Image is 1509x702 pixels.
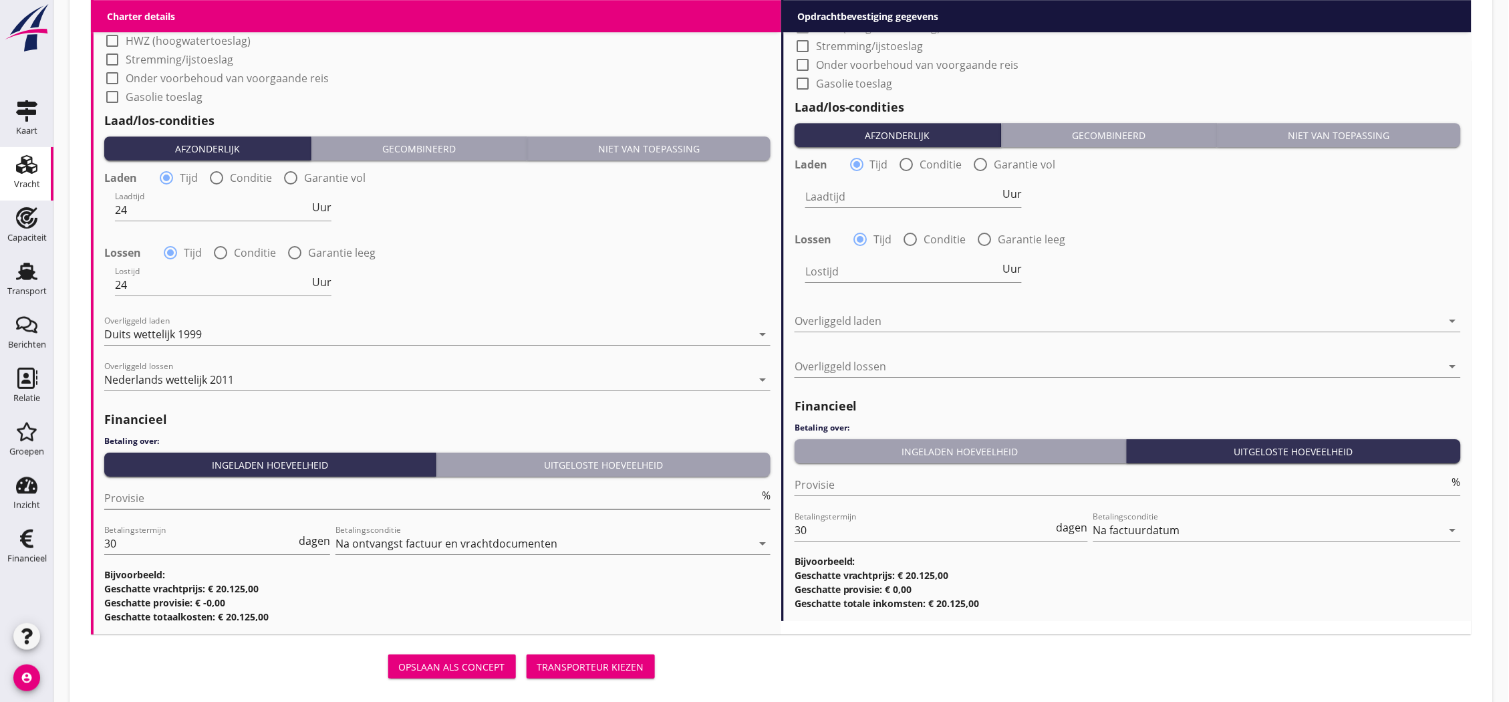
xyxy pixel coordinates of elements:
div: Na ontvangst factuur en vrachtdocumenten [335,538,557,550]
strong: Lossen [104,246,141,259]
div: Uitgeloste hoeveelheid [1132,445,1456,459]
div: Ingeladen hoeveelheid [800,445,1121,459]
input: Provisie [795,474,1450,495]
div: Inzicht [13,501,40,509]
label: Conditie [920,158,962,171]
label: Conditie [924,233,966,246]
label: Conditie [234,246,276,259]
img: logo-small.a267ee39.svg [3,3,51,53]
label: Tijd [870,158,888,171]
label: Garantie vol [304,171,366,185]
label: Onder voorbehoud van voorgaande reis [816,58,1019,72]
button: Niet van toepassing [527,136,771,160]
h3: Bijvoorbeeld: [795,554,1461,568]
div: Gecombineerd [1007,128,1212,142]
div: Duits wettelijk 1999 [104,328,202,340]
h3: Geschatte provisie: € 0,00 [795,582,1461,596]
label: Tijd [184,246,202,259]
div: dagen [1054,522,1088,533]
button: Ingeladen hoeveelheid [795,439,1127,463]
label: Conditie [230,171,272,185]
button: Niet van toepassing [1218,123,1461,147]
input: Betalingstermijn [104,533,296,554]
strong: Lossen [795,233,831,246]
strong: Laden [795,158,827,171]
input: Laadtijd [115,199,309,221]
input: Betalingstermijn [795,519,1054,541]
label: KWZ (laagwatertoeslag) [816,2,934,15]
div: % [1450,477,1461,487]
button: Ingeladen hoeveelheid [104,453,436,477]
label: KWZ (laagwatertoeslag) [126,15,244,29]
div: Uitgeloste hoeveelheid [442,458,765,472]
h2: Financieel [104,411,771,429]
h2: Financieel [795,397,1461,415]
label: HWZ (hoogwatertoeslag) [126,34,251,47]
label: Tijd [180,171,198,185]
h3: Geschatte vrachtprijs: € 20.125,00 [104,582,771,596]
div: Transport [7,287,47,296]
h3: Bijvoorbeeld: [104,568,771,582]
div: Capaciteit [7,233,47,242]
div: Niet van toepassing [1223,128,1456,142]
h3: Geschatte vrachtprijs: € 20.125,00 [795,568,1461,582]
button: Gecombineerd [311,136,527,160]
div: Groepen [9,447,44,456]
button: Gecombineerd [1002,123,1218,147]
div: Transporteur kiezen [537,660,644,674]
h2: Laad/los-condities [104,112,771,130]
div: Ingeladen hoeveelheid [110,458,430,472]
h3: Geschatte totale inkomsten: € 20.125,00 [795,596,1461,610]
i: arrow_drop_down [1445,522,1461,538]
i: arrow_drop_down [1445,358,1461,374]
div: Berichten [8,340,46,349]
label: Stremming/ijstoeslag [816,39,924,53]
div: Kaart [16,126,37,135]
h3: Geschatte totaalkosten: € 20.125,00 [104,610,771,624]
input: Lostijd [115,274,309,296]
label: Garantie leeg [998,233,1066,246]
i: account_circle [13,665,40,691]
label: Garantie vol [994,158,1056,171]
label: Tijd [874,233,892,246]
i: arrow_drop_down [754,326,771,342]
button: Afzonderlijk [795,123,1002,147]
div: Financieel [7,554,47,563]
input: Lostijd [805,261,1000,282]
div: % [759,490,771,501]
i: arrow_drop_down [1445,313,1461,329]
span: Uur [312,277,331,287]
div: Gecombineerd [317,142,521,156]
div: Relatie [13,394,40,402]
div: Afzonderlijk [800,128,996,142]
label: Garantie leeg [308,246,376,259]
div: Niet van toepassing [533,142,765,156]
div: Na factuurdatum [1093,524,1180,536]
label: Gasolie toeslag [816,77,893,90]
label: HWZ (hoogwatertoeslag) [816,21,941,34]
div: Nederlands wettelijk 2011 [104,374,234,386]
div: Opslaan als concept [399,660,505,674]
div: Afzonderlijk [110,142,305,156]
label: Gasolie toeslag [126,90,202,104]
button: Uitgeloste hoeveelheid [436,453,771,477]
div: Vracht [14,180,40,189]
i: arrow_drop_down [754,536,771,552]
input: Provisie [104,487,759,509]
h4: Betaling over: [795,422,1461,434]
h2: Laad/los-condities [795,98,1461,116]
button: Uitgeloste hoeveelheid [1127,439,1461,463]
div: dagen [296,536,330,546]
h3: Geschatte provisie: € -0,00 [104,596,771,610]
span: Uur [1002,189,1022,199]
span: Uur [312,202,331,213]
button: Afzonderlijk [104,136,311,160]
label: Stremming/ijstoeslag [126,53,233,66]
button: Opslaan als concept [388,655,516,679]
i: arrow_drop_down [754,372,771,388]
button: Transporteur kiezen [527,655,655,679]
span: Uur [1002,263,1022,274]
input: Laadtijd [805,186,1000,207]
h4: Betaling over: [104,435,771,447]
label: Onder voorbehoud van voorgaande reis [126,72,329,85]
